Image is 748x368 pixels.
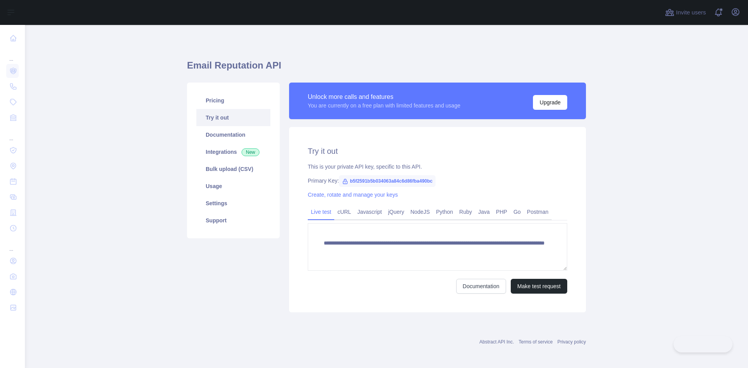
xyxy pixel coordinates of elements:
[524,206,552,218] a: Postman
[456,206,475,218] a: Ruby
[456,279,506,294] a: Documentation
[6,126,19,142] div: ...
[676,8,706,17] span: Invite users
[308,92,460,102] div: Unlock more calls and features
[433,206,456,218] a: Python
[533,95,567,110] button: Upgrade
[308,146,567,157] h2: Try it out
[511,279,567,294] button: Make test request
[510,206,524,218] a: Go
[385,206,407,218] a: jQuery
[196,212,270,229] a: Support
[196,160,270,178] a: Bulk upload (CSV)
[663,6,707,19] button: Invite users
[196,143,270,160] a: Integrations New
[308,102,460,109] div: You are currently on a free plan with limited features and usage
[354,206,385,218] a: Javascript
[557,339,586,345] a: Privacy policy
[196,109,270,126] a: Try it out
[196,92,270,109] a: Pricing
[308,177,567,185] div: Primary Key:
[407,206,433,218] a: NodeJS
[308,192,398,198] a: Create, rotate and manage your keys
[6,237,19,252] div: ...
[196,126,270,143] a: Documentation
[196,195,270,212] a: Settings
[196,178,270,195] a: Usage
[493,206,510,218] a: PHP
[187,59,586,78] h1: Email Reputation API
[475,206,493,218] a: Java
[308,163,567,171] div: This is your private API key, specific to this API.
[339,175,436,187] span: b5f2591b5b034063a84c6d86fba490bc
[242,148,259,156] span: New
[334,206,354,218] a: cURL
[480,339,514,345] a: Abstract API Inc.
[308,206,334,218] a: Live test
[6,47,19,62] div: ...
[674,336,732,352] iframe: Toggle Customer Support
[519,339,552,345] a: Terms of service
